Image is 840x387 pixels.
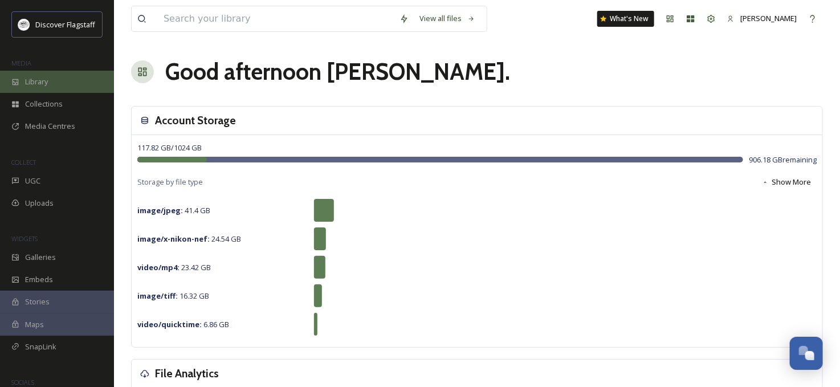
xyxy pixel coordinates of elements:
[137,205,183,215] strong: image/jpeg :
[155,365,219,382] h3: File Analytics
[155,112,236,129] h3: Account Storage
[35,19,95,30] span: Discover Flagstaff
[11,158,36,166] span: COLLECT
[756,171,817,193] button: Show More
[25,99,63,109] span: Collections
[137,142,202,153] span: 117.82 GB / 1024 GB
[790,337,823,370] button: Open Chat
[25,121,75,132] span: Media Centres
[11,59,31,67] span: MEDIA
[137,262,211,272] span: 23.42 GB
[137,234,210,244] strong: image/x-nikon-nef :
[137,234,241,244] span: 24.54 GB
[137,291,178,301] strong: image/tiff :
[158,6,394,31] input: Search your library
[11,378,34,386] span: SOCIALS
[25,76,48,87] span: Library
[137,291,209,301] span: 16.32 GB
[25,341,56,352] span: SnapLink
[740,13,797,23] span: [PERSON_NAME]
[137,262,180,272] strong: video/mp4 :
[11,234,38,243] span: WIDGETS
[25,198,54,209] span: Uploads
[25,274,53,285] span: Embeds
[597,11,654,27] a: What's New
[414,7,481,30] a: View all files
[137,177,203,188] span: Storage by file type
[137,319,202,329] strong: video/quicktime :
[137,205,210,215] span: 41.4 GB
[137,319,229,329] span: 6.86 GB
[25,296,50,307] span: Stories
[721,7,802,30] a: [PERSON_NAME]
[25,319,44,330] span: Maps
[18,19,30,30] img: Untitled%20design%20(1).png
[25,176,40,186] span: UGC
[25,252,56,263] span: Galleries
[749,154,817,165] span: 906.18 GB remaining
[165,55,510,89] h1: Good afternoon [PERSON_NAME] .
